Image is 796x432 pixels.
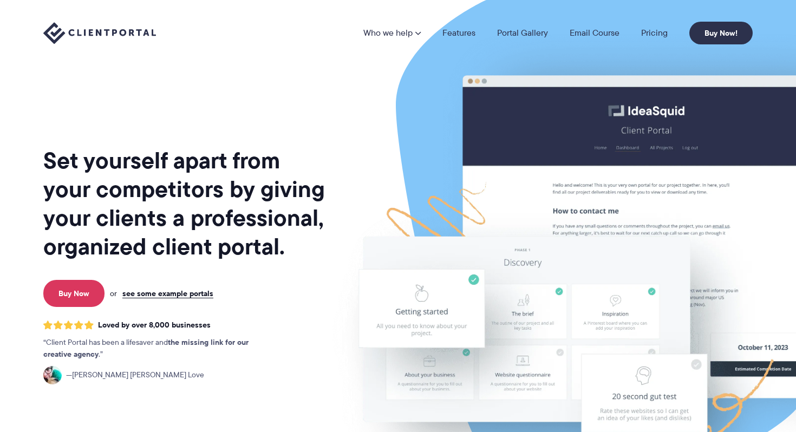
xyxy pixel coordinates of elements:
a: Portal Gallery [497,29,548,37]
p: Client Portal has been a lifesaver and . [43,337,271,361]
span: Loved by over 8,000 businesses [98,320,211,330]
a: Buy Now [43,280,105,307]
span: or [110,289,117,298]
a: Buy Now! [689,22,753,44]
strong: the missing link for our creative agency [43,336,249,360]
a: see some example portals [122,289,213,298]
a: Features [442,29,475,37]
a: Who we help [363,29,421,37]
span: [PERSON_NAME] [PERSON_NAME] Love [66,369,204,381]
a: Pricing [641,29,668,37]
a: Email Course [570,29,619,37]
h1: Set yourself apart from your competitors by giving your clients a professional, organized client ... [43,146,327,261]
